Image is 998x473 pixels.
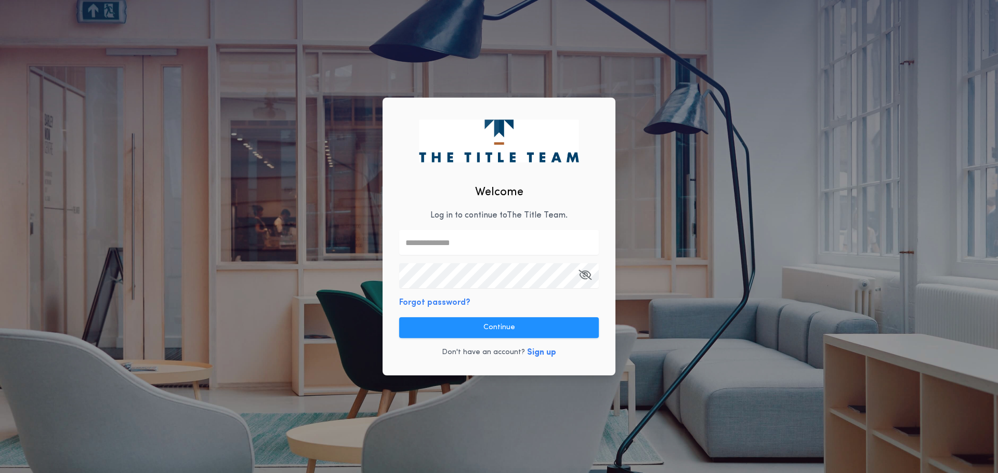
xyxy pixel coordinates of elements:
[430,209,568,222] p: Log in to continue to The Title Team .
[442,347,525,358] p: Don't have an account?
[399,296,470,309] button: Forgot password?
[399,317,599,338] button: Continue
[419,119,579,162] img: logo
[475,184,523,201] h2: Welcome
[527,346,556,359] button: Sign up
